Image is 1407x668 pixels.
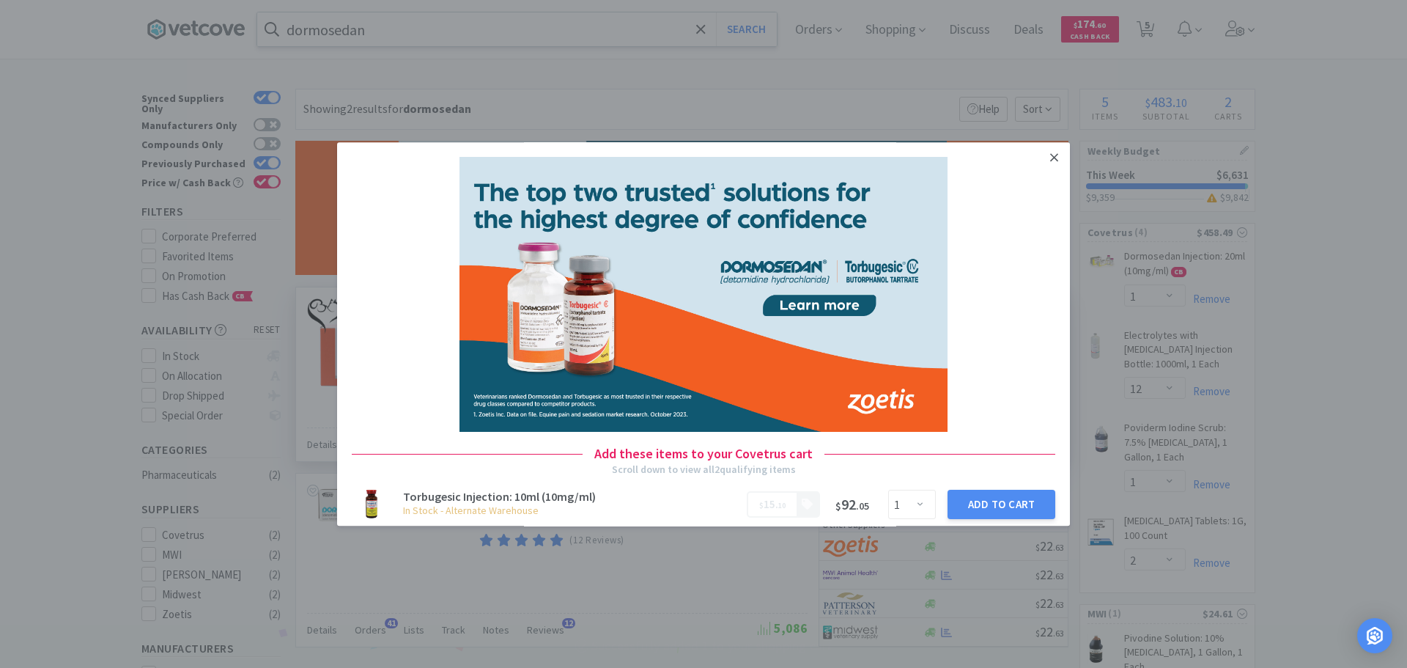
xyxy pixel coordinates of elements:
span: 10 [778,501,786,510]
span: $ [835,499,841,513]
div: Scroll down to view all 2 qualifying items [612,461,796,477]
img: creative_image [459,157,948,432]
h6: In Stock - Alternate Warehouse [403,502,738,518]
button: Add to Cart [948,490,1055,519]
img: cc584c9fad874070aada9d67ef1329b0_54010.jpeg [352,485,391,524]
h4: Add these items to your Covetrus cart [583,444,824,465]
span: 92 [835,495,869,513]
h3: Torbugesic Injection: 10ml (10mg/ml) [403,491,738,502]
span: . [759,497,786,511]
span: 15 [764,497,775,511]
div: Open Intercom Messenger [1357,618,1392,653]
span: $ [759,501,764,510]
span: . 05 [856,499,869,513]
